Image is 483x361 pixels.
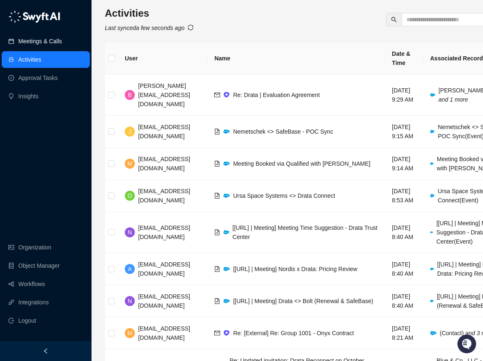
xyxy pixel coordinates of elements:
img: Swyft AI [8,8,25,25]
img: salesforce-ChMvK6Xa.png [223,162,230,166]
span: [PERSON_NAME][EMAIL_ADDRESS][DOMAIN_NAME] [138,82,190,107]
span: Status [46,117,64,125]
th: Date & Time [385,42,424,75]
span: [DATE] 9:15 AM [392,124,413,139]
h2: How can we help? [8,47,151,60]
span: N [128,228,132,237]
img: ix+ea6nV3o2uKgAAAABJRU5ErkJggg== [223,92,230,98]
button: Start new chat [141,78,151,88]
span: mail [214,330,220,336]
span: [DATE] 9:14 AM [392,156,413,172]
span: Meeting Booked via Qualified with [PERSON_NAME] [233,160,370,167]
a: 📶Status [34,113,67,128]
span: [DATE] 8:53 AM [392,188,413,204]
img: salesforce-ChMvK6Xa.png [430,130,434,133]
img: salesforce-ChMvK6Xa.png [430,162,433,165]
span: left [43,348,49,354]
img: logo-05li4sbe.png [8,10,60,23]
a: Powered byPylon [59,137,101,143]
div: We're available if you need us! [28,84,105,90]
span: M [127,159,132,168]
th: Name [208,42,385,75]
span: [DATE] 8:40 AM [392,293,413,309]
th: User [118,42,208,75]
img: salesforce-ChMvK6Xa.png [430,194,434,197]
span: B [128,90,131,100]
span: [DATE] 8:40 AM [392,261,413,277]
span: file-add [214,129,220,134]
span: [EMAIL_ADDRESS][DOMAIN_NAME] [138,124,190,139]
span: file-add [214,229,220,235]
span: Re: [External] Re: Group 1001 - Onyx Contract [233,330,354,336]
img: salesforce-ChMvK6Xa.png [430,331,436,336]
span: [[URL] | Meeting] Nordis x Drata: Pricing Review [233,266,357,272]
span: mail [214,92,220,98]
img: salesforce-ChMvK6Xa.png [430,93,435,97]
div: Start new chat [28,75,136,84]
span: [[URL] | Meeting] Drata <> Bolt (Renewal & SafeBase) [233,298,373,304]
span: [[URL] | Meeting] Meeting Time Suggestion - Drata Trust Center [233,224,377,240]
img: salesforce-ChMvK6Xa.png [430,232,433,234]
span: Nemetschek <> SafeBase - POC Sync [233,128,333,135]
span: [DATE] 8:21 AM [392,325,413,341]
span: Docs [17,117,31,125]
a: Integrations [18,294,49,311]
div: 📶 [37,117,44,124]
span: J [129,127,131,136]
span: file-add [214,298,220,304]
span: Ursa Space Systems <> Drata Connect [233,192,335,199]
span: Pylon [83,137,101,143]
p: Welcome 👋 [8,33,151,47]
a: Insights [18,88,38,105]
iframe: Open customer support [456,334,479,356]
div: 📚 [8,117,15,124]
img: salesforce-ChMvK6Xa.png [223,299,230,304]
span: file-add [214,266,220,272]
i: and 1 more [438,96,468,103]
a: Object Manager [18,257,60,274]
span: Logout [18,312,36,329]
span: [EMAIL_ADDRESS][DOMAIN_NAME] [138,325,190,341]
a: Approval Tasks [18,70,58,86]
i: Last synced a few seconds ago [105,25,184,31]
span: [EMAIL_ADDRESS][DOMAIN_NAME] [138,224,190,240]
span: [EMAIL_ADDRESS][DOMAIN_NAME] [138,156,190,172]
span: [EMAIL_ADDRESS][DOMAIN_NAME] [138,261,190,277]
span: O [128,191,132,200]
span: sync [188,25,193,30]
span: [EMAIL_ADDRESS][DOMAIN_NAME] [138,188,190,204]
span: M [127,329,132,338]
img: salesforce-ChMvK6Xa.png [430,300,433,302]
span: file-add [214,161,220,167]
img: 5124521997842_fc6d7dfcefe973c2e489_88.png [8,75,23,90]
h3: Activities [105,7,193,20]
img: salesforce-ChMvK6Xa.png [223,230,229,234]
span: file-add [214,193,220,199]
a: Meetings & Calls [18,33,62,50]
span: [DATE] 9:29 AM [392,87,413,103]
a: Activities [18,51,41,68]
img: salesforce-ChMvK6Xa.png [223,194,230,198]
span: logout [8,318,14,324]
span: A [128,264,131,274]
img: salesforce-ChMvK6Xa.png [223,267,230,271]
a: 📚Docs [5,113,34,128]
img: salesforce-ChMvK6Xa.png [223,129,230,134]
img: ix+ea6nV3o2uKgAAAABJRU5ErkJggg== [223,330,230,336]
img: salesforce-ChMvK6Xa.png [430,268,434,270]
span: [DATE] 8:40 AM [392,224,413,240]
span: [EMAIL_ADDRESS][DOMAIN_NAME] [138,293,190,309]
a: Workflows [18,276,45,292]
span: Re: Drata | Evaluation Agreement [233,92,320,98]
span: N [128,296,132,306]
a: Organization [18,239,51,256]
span: search [391,17,397,22]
